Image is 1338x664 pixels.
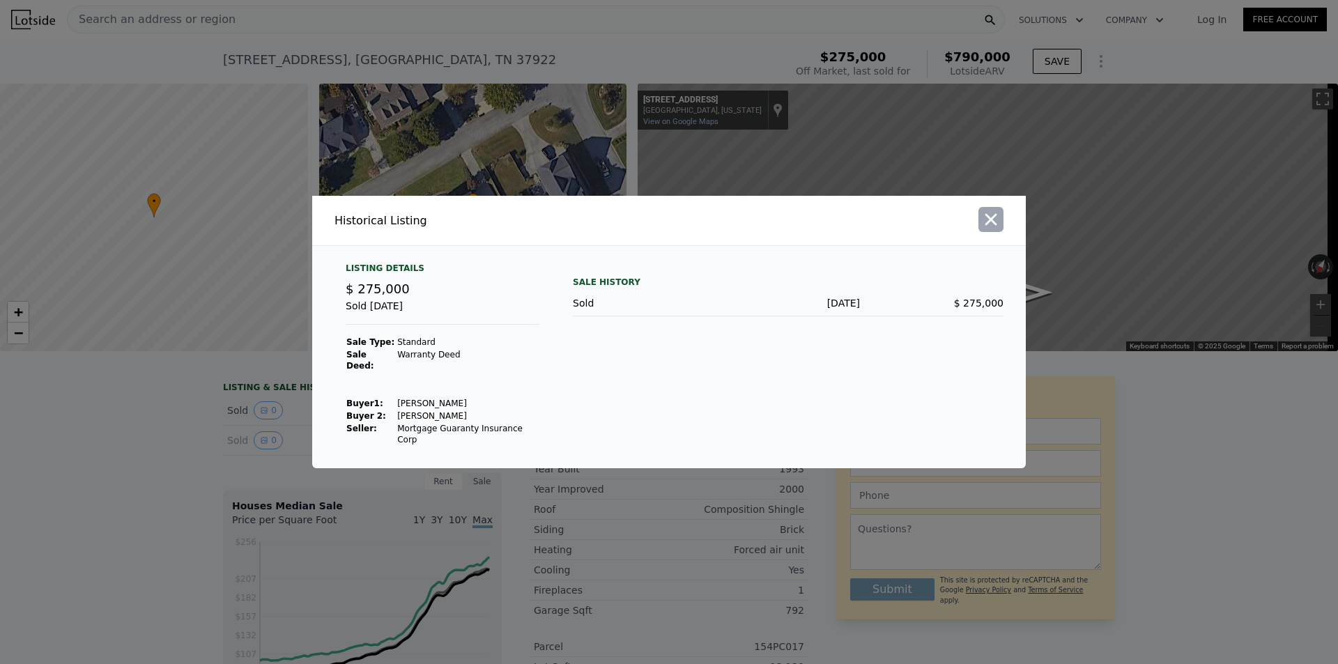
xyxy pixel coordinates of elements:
div: Sold [DATE] [346,299,539,325]
strong: Seller : [346,424,377,433]
td: Mortgage Guaranty Insurance Corp [397,422,539,446]
td: Standard [397,336,539,348]
td: Warranty Deed [397,348,539,372]
td: [PERSON_NAME] [397,410,539,422]
td: [PERSON_NAME] [397,397,539,410]
span: $ 275,000 [954,298,1003,309]
div: Listing Details [346,263,539,279]
strong: Buyer 2: [346,411,386,421]
div: Historical Listing [334,213,663,229]
div: Sale History [573,274,1003,291]
div: Sold [573,296,716,310]
strong: Sale Type: [346,337,394,347]
div: [DATE] [716,296,860,310]
strong: Buyer 1 : [346,399,383,408]
strong: Sale Deed: [346,350,374,371]
span: $ 275,000 [346,281,410,296]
